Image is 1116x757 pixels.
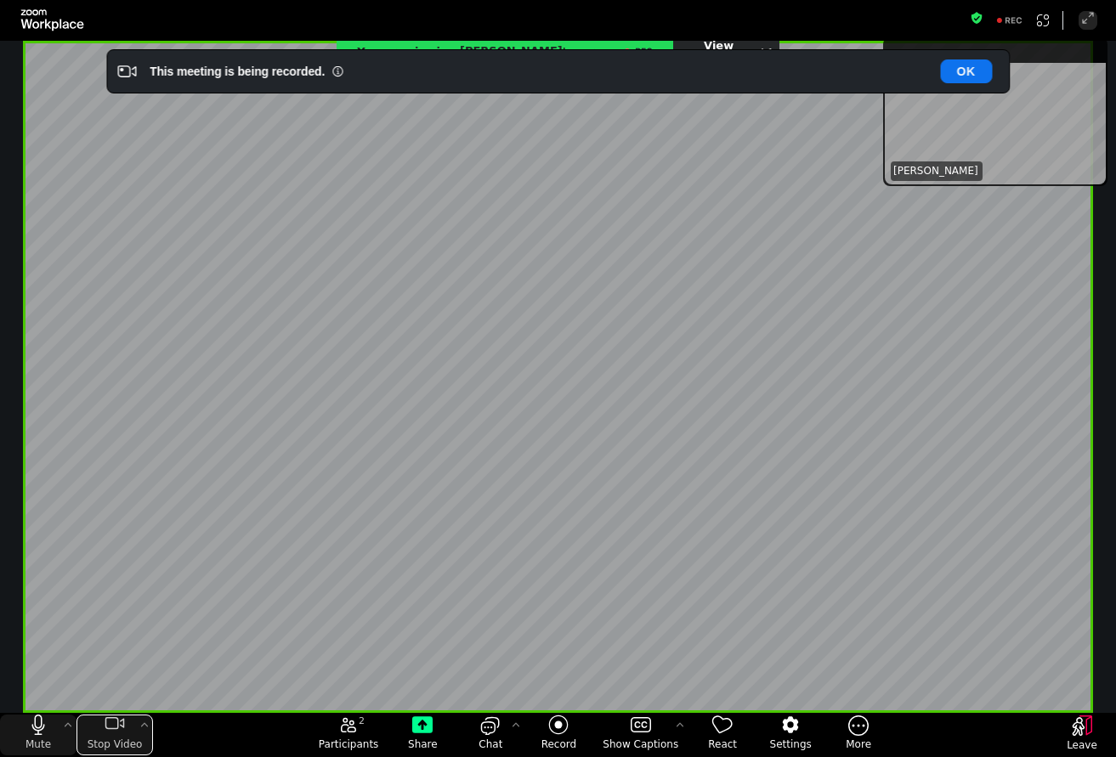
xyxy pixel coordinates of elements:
[592,715,688,755] button: Show Captions
[824,715,892,755] button: More meeting control
[770,737,812,751] span: Settings
[940,59,992,83] button: OK
[883,37,1108,186] div: suspension-window
[989,11,1030,30] div: Recording to cloud
[671,715,688,737] button: More options for captions, menu button
[846,737,871,751] span: More
[309,715,389,755] button: open the participants list pane,[2] particpants
[388,715,456,755] button: Share
[76,715,153,755] button: stop my video
[603,737,678,751] span: Show Captions
[1034,11,1052,30] button: Apps Accessing Content in This Meeting
[359,715,365,728] span: 2
[479,737,502,751] span: Chat
[708,737,737,751] span: React
[970,11,983,30] button: Meeting information
[456,715,524,755] button: open the chat panel
[1067,738,1097,752] span: Leave
[150,63,325,80] div: This meeting is being recorded.
[319,737,379,751] span: Participants
[524,715,592,755] button: Record
[136,715,153,737] button: More video controls
[541,737,576,751] span: Record
[1048,715,1116,756] button: Leave
[621,42,653,60] span: Cloud Recording is in progress
[408,737,438,751] span: Share
[688,715,756,755] button: React
[59,715,76,737] button: More audio controls
[1079,11,1097,30] button: Enter Full Screen
[88,737,143,751] span: Stop Video
[756,715,824,755] button: Settings
[893,164,978,178] span: [PERSON_NAME]
[507,715,524,737] button: Chat Settings
[331,65,343,77] i: Information Small
[25,737,51,751] span: Mute
[117,62,136,81] i: Video Recording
